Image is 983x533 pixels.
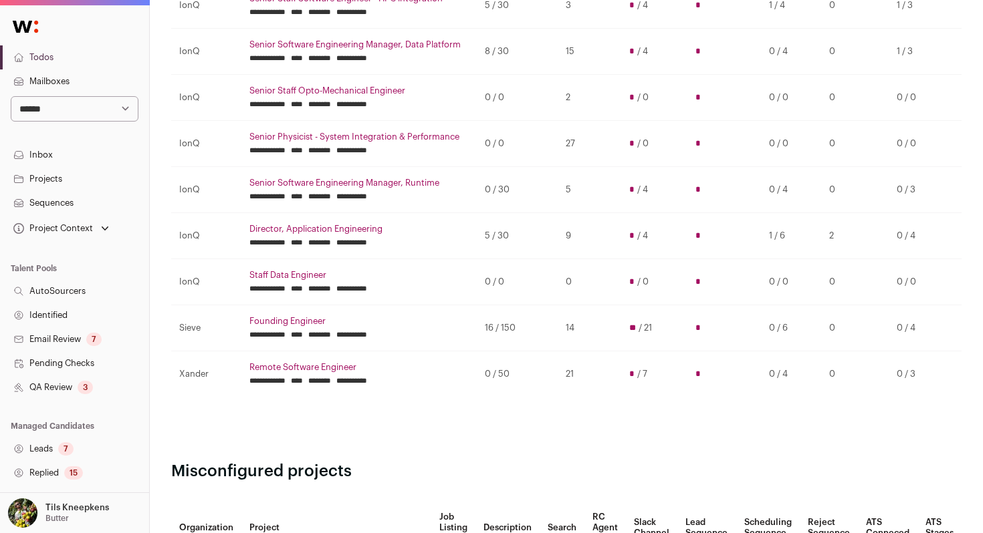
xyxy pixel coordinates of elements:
[477,75,558,121] td: 0 / 0
[558,259,621,305] td: 0
[821,29,889,75] td: 0
[11,223,93,234] div: Project Context
[58,442,74,456] div: 7
[477,167,558,213] td: 0 / 30
[45,502,109,513] p: Tils Kneepkens
[249,132,469,142] a: Senior Physicist - System Integration & Performance
[558,351,621,397] td: 21
[889,305,946,351] td: 0 / 4
[889,351,946,397] td: 0 / 3
[889,29,946,75] td: 1 / 3
[821,75,889,121] td: 0
[761,75,821,121] td: 0 / 0
[761,259,821,305] td: 0 / 0
[821,121,889,167] td: 0
[558,75,621,121] td: 2
[249,362,469,373] a: Remote Software Engineer
[249,85,469,96] a: Senior Staff Opto-Mechanical Engineer
[5,498,112,528] button: Open dropdown
[889,121,946,167] td: 0 / 0
[64,466,83,480] div: 15
[477,305,558,351] td: 16 / 150
[249,178,469,188] a: Senior Software Engineering Manager, Runtime
[889,167,946,213] td: 0 / 3
[249,316,469,327] a: Founding Engineer
[477,213,558,259] td: 5 / 30
[821,167,889,213] td: 0
[171,305,241,351] td: Sieve
[761,351,821,397] td: 0 / 4
[171,121,241,167] td: IonQ
[637,184,648,195] span: / 4
[761,167,821,213] td: 0 / 4
[86,333,102,346] div: 7
[171,29,241,75] td: IonQ
[477,259,558,305] td: 0 / 0
[477,29,558,75] td: 8 / 30
[8,498,37,528] img: 6689865-medium_jpg
[45,513,69,524] p: Butter
[558,29,621,75] td: 15
[637,230,648,241] span: / 4
[637,46,648,57] span: / 4
[558,167,621,213] td: 5
[249,224,469,234] a: Director, Application Engineering
[637,138,649,149] span: / 0
[889,75,946,121] td: 0 / 0
[249,39,469,50] a: Senior Software Engineering Manager, Data Platform
[889,259,946,305] td: 0 / 0
[637,369,647,379] span: / 7
[761,29,821,75] td: 0 / 4
[171,167,241,213] td: IonQ
[821,259,889,305] td: 0
[637,277,649,287] span: / 0
[171,213,241,259] td: IonQ
[171,461,962,482] h2: Misconfigured projects
[477,351,558,397] td: 0 / 50
[889,213,946,259] td: 0 / 4
[761,305,821,351] td: 0 / 6
[171,259,241,305] td: IonQ
[78,381,93,394] div: 3
[5,13,45,40] img: Wellfound
[821,213,889,259] td: 2
[639,323,652,333] span: / 21
[558,121,621,167] td: 27
[821,305,889,351] td: 0
[171,75,241,121] td: IonQ
[761,213,821,259] td: 1 / 6
[821,351,889,397] td: 0
[477,121,558,167] td: 0 / 0
[761,121,821,167] td: 0 / 0
[558,213,621,259] td: 9
[249,270,469,281] a: Staff Data Engineer
[558,305,621,351] td: 14
[171,351,241,397] td: Xander
[637,92,649,103] span: / 0
[11,219,112,238] button: Open dropdown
